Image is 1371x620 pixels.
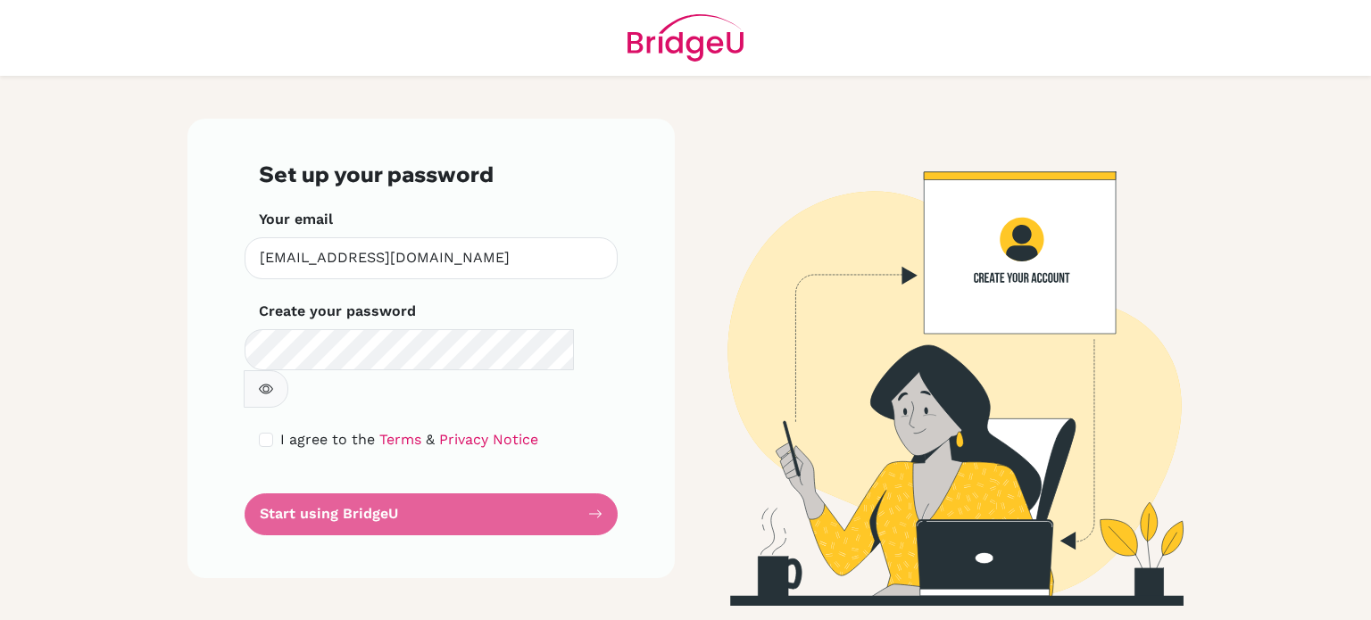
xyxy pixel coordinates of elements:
[280,431,375,448] span: I agree to the
[426,431,435,448] span: &
[259,301,416,322] label: Create your password
[259,209,333,230] label: Your email
[259,161,603,187] h3: Set up your password
[379,431,421,448] a: Terms
[245,237,618,279] input: Insert your email*
[439,431,538,448] a: Privacy Notice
